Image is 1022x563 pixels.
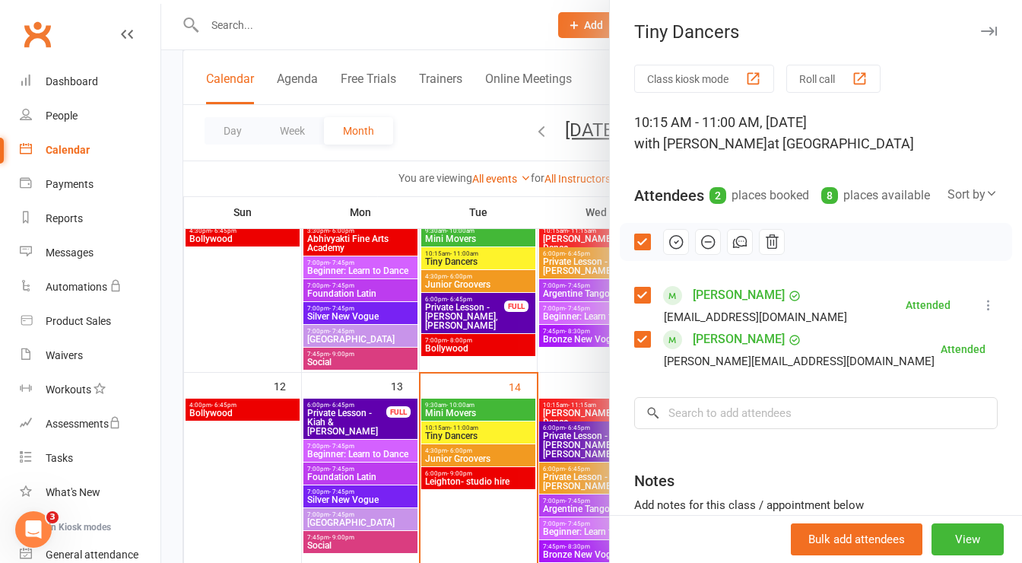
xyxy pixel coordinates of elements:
button: Roll call [786,65,881,93]
div: General attendance [46,549,138,561]
button: Bulk add attendees [791,523,922,555]
div: Attended [941,344,985,355]
a: What's New [20,476,160,510]
div: Payments [46,178,94,190]
div: People [46,110,78,122]
span: 3 [46,511,59,523]
div: Tiny Dancers [610,21,1022,43]
div: Attendees [634,185,704,206]
div: 8 [821,187,838,204]
a: Reports [20,202,160,236]
a: Dashboard [20,65,160,99]
a: Automations [20,270,160,304]
div: Calendar [46,144,90,156]
div: Product Sales [46,315,111,327]
a: Clubworx [18,15,56,53]
button: Class kiosk mode [634,65,774,93]
span: with [PERSON_NAME] [634,135,767,151]
a: Tasks [20,441,160,476]
a: People [20,99,160,133]
div: 10:15 AM - 11:00 AM, [DATE] [634,112,998,154]
a: Calendar [20,133,160,167]
div: [EMAIL_ADDRESS][DOMAIN_NAME] [664,307,847,327]
span: at [GEOGRAPHIC_DATA] [767,135,914,151]
div: [PERSON_NAME][EMAIL_ADDRESS][DOMAIN_NAME] [664,351,935,371]
div: Tasks [46,452,73,464]
div: Automations [46,281,107,293]
div: Messages [46,247,94,259]
a: Workouts [20,373,160,407]
a: Payments [20,167,160,202]
div: Assessments [46,418,121,430]
a: Product Sales [20,304,160,339]
div: 2 [709,187,726,204]
div: Reports [46,212,83,224]
div: Workouts [46,383,91,396]
a: Messages [20,236,160,270]
div: places available [821,185,930,206]
a: [PERSON_NAME] [693,327,785,351]
a: Waivers [20,339,160,373]
div: Attended [906,300,951,310]
button: View [932,523,1004,555]
div: Dashboard [46,75,98,87]
div: Waivers [46,349,83,361]
div: Add notes for this class / appointment below [634,496,998,514]
div: Sort by [947,185,998,205]
iframe: Intercom live chat [15,511,52,548]
input: Search to add attendees [634,397,998,429]
div: What's New [46,486,100,498]
a: Assessments [20,407,160,441]
a: [PERSON_NAME] [693,283,785,307]
div: Notes [634,470,674,491]
div: places booked [709,185,809,206]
